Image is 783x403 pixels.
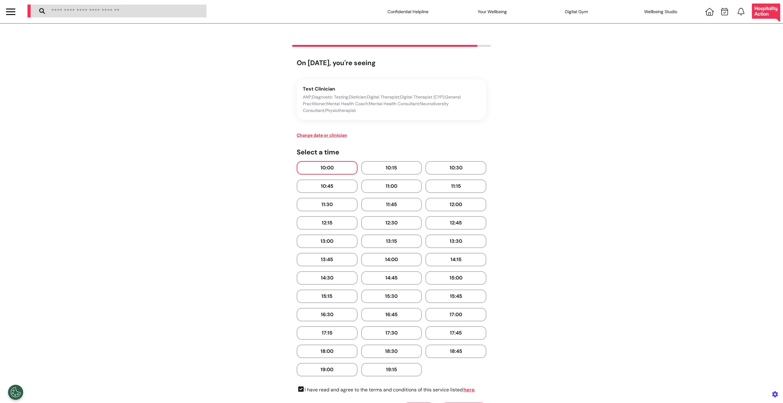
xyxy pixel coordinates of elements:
button: 14:45 [361,271,422,285]
p: ANP;Diagnostic Testing;Dietician;Digital Therapist;Digital Therapist (CYP);General Practitioner;M... [303,94,480,114]
div: Digital Gym [546,3,607,20]
button: 18:00 [297,345,358,358]
button: 13:45 [297,253,358,266]
button: 12:15 [297,216,358,230]
div: Confidential Helpline [377,3,439,20]
button: 16:30 [297,308,358,321]
button: 12:45 [425,216,486,230]
h4: Select a time [297,148,486,156]
button: 10:00 [297,161,358,175]
button: 17:45 [425,326,486,340]
button: 16:45 [361,308,422,321]
button: 14:30 [297,271,358,285]
button: 11:30 [297,198,358,211]
button: 18:45 [425,345,486,358]
div: Wellbeing Studio [630,3,691,20]
button: 14:15 [425,253,486,266]
button: 15:30 [361,290,422,303]
button: 13:00 [297,235,358,248]
p: I have read and agree to the terms and conditions of this service listed . [297,386,476,394]
button: 19:00 [297,363,358,376]
button: 12:30 [361,216,422,230]
button: 12:00 [425,198,486,211]
a: here [463,386,475,393]
button: 17:00 [425,308,486,321]
button: Open Preferences [8,385,23,400]
h3: On [DATE], you're seeing [297,59,486,67]
span: Test Clinician [303,86,335,92]
button: 10:30 [425,161,486,175]
button: 11:45 [361,198,422,211]
div: Your Wellbeing [462,3,523,20]
button: 17:15 [297,326,358,340]
button: 15:00 [425,271,486,285]
button: 10:15 [361,161,422,175]
button: 15:15 [297,290,358,303]
button: 13:15 [361,235,422,248]
button: Change date or clinician [297,132,347,139]
button: 11:00 [361,179,422,193]
button: 14:00 [361,253,422,266]
button: 13:30 [425,235,486,248]
button: 10:45 [297,179,358,193]
button: 15:45 [425,290,486,303]
button: 17:30 [361,326,422,340]
button: 18:30 [361,345,422,358]
button: 11:15 [425,179,486,193]
button: 19:15 [361,363,422,376]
